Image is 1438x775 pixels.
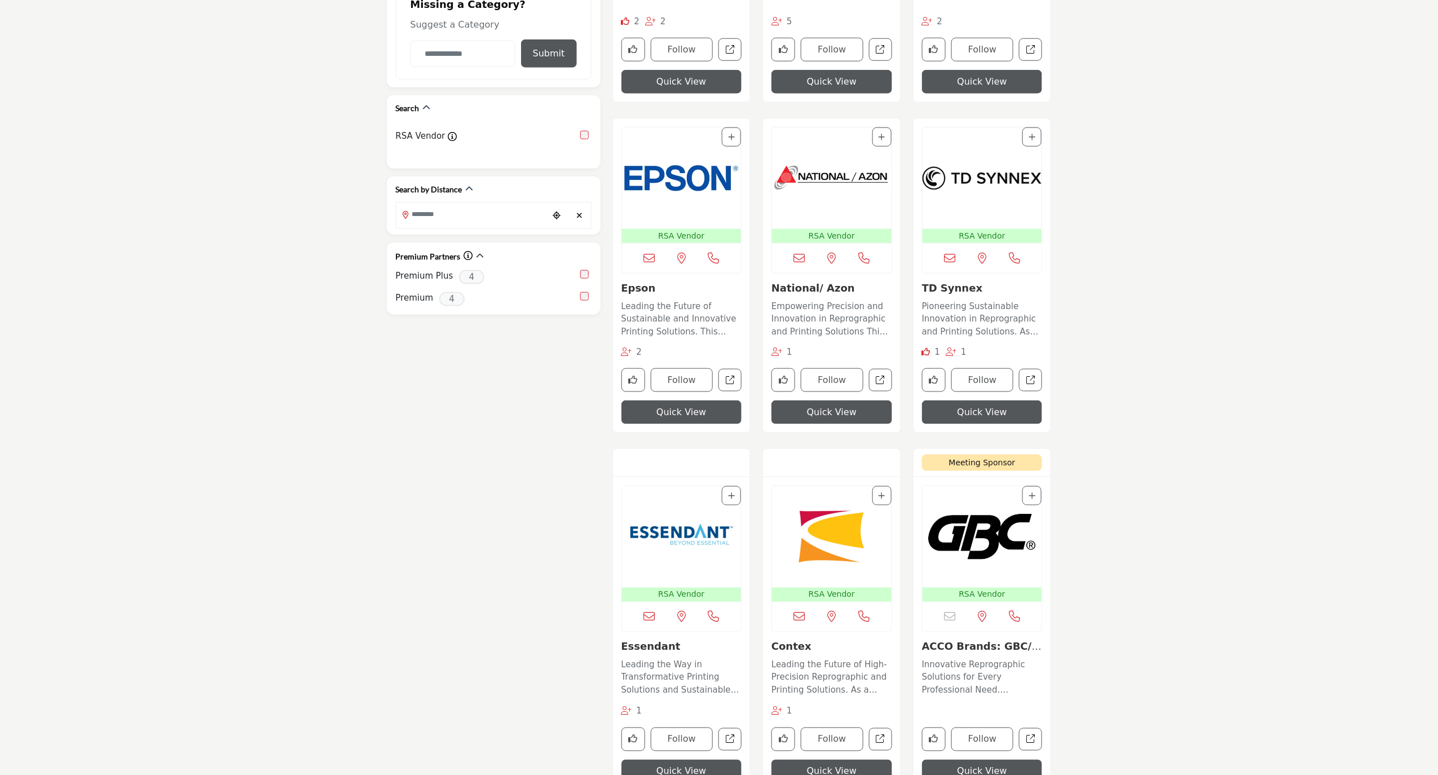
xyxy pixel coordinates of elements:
a: Add To List [879,491,885,500]
button: Follow [651,368,713,392]
div: Followers [621,705,642,718]
div: Clear search location [571,204,588,228]
button: Like company [922,728,946,751]
a: Open Listing in new tab [772,127,892,243]
span: 2 [634,16,639,27]
a: TD Synnex [922,282,983,294]
span: 1 [636,706,642,716]
div: Followers [771,705,792,718]
button: Like company [621,728,645,751]
div: Followers [645,15,666,28]
a: Open national-azon in new tab [869,369,892,392]
label: Premium [396,292,434,305]
a: Open td-synnex in new tab [1019,369,1042,392]
a: Innovative Reprographic Solutions for Every Professional Need. Renowned in the reprographic and p... [922,656,1043,697]
button: Quick View [771,400,892,424]
a: ACCO Brands: GBC/SEA... [922,641,1042,665]
img: Contex [772,486,892,588]
p: RSA Vendor [925,230,1040,242]
button: Like company [771,368,795,392]
a: Open epson in new tab [718,369,742,392]
a: Contex [771,641,811,653]
button: Quick View [922,400,1043,424]
button: Follow [951,368,1014,392]
div: Followers [621,346,642,359]
button: Follow [801,728,863,751]
input: Search Location [396,204,549,226]
input: select Premium Plus checkbox [580,270,589,279]
p: RSA Vendor [925,589,1040,601]
p: RSA Vendor [624,589,739,601]
img: Epson [622,127,742,229]
i: Like [922,347,930,356]
a: Epson [621,282,656,294]
h3: ACCO Brands: GBC/SEAL [922,641,1043,653]
p: Leading the Future of Sustainable and Innovative Printing Solutions. This company is a prominent ... [621,300,742,338]
input: RSA Vendor checkbox [580,131,589,139]
label: Premium Plus [396,270,453,283]
a: Open Listing in new tab [923,127,1042,243]
a: Add To List [728,491,735,500]
p: RSA Vendor [774,230,889,242]
h3: Essendant [621,641,742,653]
i: Likes [621,17,630,25]
img: ACCO Brands: GBC/SEAL [923,486,1042,588]
label: RSA Vendor [396,130,445,143]
span: Suggest a Category [411,19,500,30]
button: Like company [771,38,795,61]
input: Category Name [411,41,515,67]
a: Open essendant in new tab [718,728,742,751]
button: Submit [521,39,577,68]
div: Followers [922,15,943,28]
a: Open acco-brands-gbcseal in new tab [1019,728,1042,751]
a: Open contex in new tab [869,728,892,751]
a: Leading the Future of Sustainable and Innovative Printing Solutions. This company is a prominent ... [621,297,742,338]
a: Information about Premium Partners [464,250,473,261]
button: Quick View [771,70,892,94]
h2: Search by Distance [396,184,462,195]
div: Click to view information [464,249,473,263]
button: Follow [651,38,713,61]
button: Quick View [621,400,742,424]
p: RSA Vendor [774,589,889,601]
img: National/ Azon [772,127,892,229]
span: 1 [787,706,792,716]
button: Like company [922,368,946,392]
button: Follow [801,368,863,392]
a: Essendant [621,641,681,653]
button: Follow [651,728,713,751]
span: 5 [787,16,792,27]
button: Quick View [922,70,1043,94]
a: Empowering Precision and Innovation in Reprographic and Printing Solutions This company excels in... [771,297,892,338]
p: Innovative Reprographic Solutions for Every Professional Need. Renowned in the reprographic and p... [922,659,1043,697]
a: Add To List [879,133,885,142]
button: Like company [621,38,645,61]
div: Followers [771,346,792,359]
img: Essendant [622,486,742,588]
span: 2 [937,16,943,27]
button: Follow [801,38,863,61]
button: Follow [951,728,1014,751]
a: Leading the Future of High-Precision Reprographic and Printing Solutions. As a pioneer in the rep... [771,656,892,697]
h3: National/ Azon [771,282,892,294]
a: Pioneering Sustainable Innovation in Reprographic and Printing Solutions. As an established leade... [922,297,1043,338]
h3: TD Synnex [922,282,1043,294]
a: Open Listing in new tab [622,127,742,243]
a: Add To List [728,133,735,142]
h2: Search [396,103,420,114]
a: National/ Azon [771,282,855,294]
p: Leading the Way in Transformative Printing Solutions and Sustainable Commerce Growth. Operating w... [621,659,742,697]
a: Open canon-usa in new tab [869,38,892,61]
a: Add To List [1029,133,1035,142]
h2: Premium Partners [396,251,461,262]
p: Leading the Future of High-Precision Reprographic and Printing Solutions. As a pioneer in the rep... [771,659,892,697]
h3: Epson [621,282,742,294]
span: 2 [660,16,666,27]
span: 2 [636,347,642,357]
a: Open Listing in new tab [923,486,1042,602]
a: Open Listing in new tab [622,486,742,602]
button: Like company [922,38,946,61]
p: Pioneering Sustainable Innovation in Reprographic and Printing Solutions. As an established leade... [922,300,1043,338]
a: Open Listing in new tab [772,486,892,602]
span: 1 [935,347,941,357]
